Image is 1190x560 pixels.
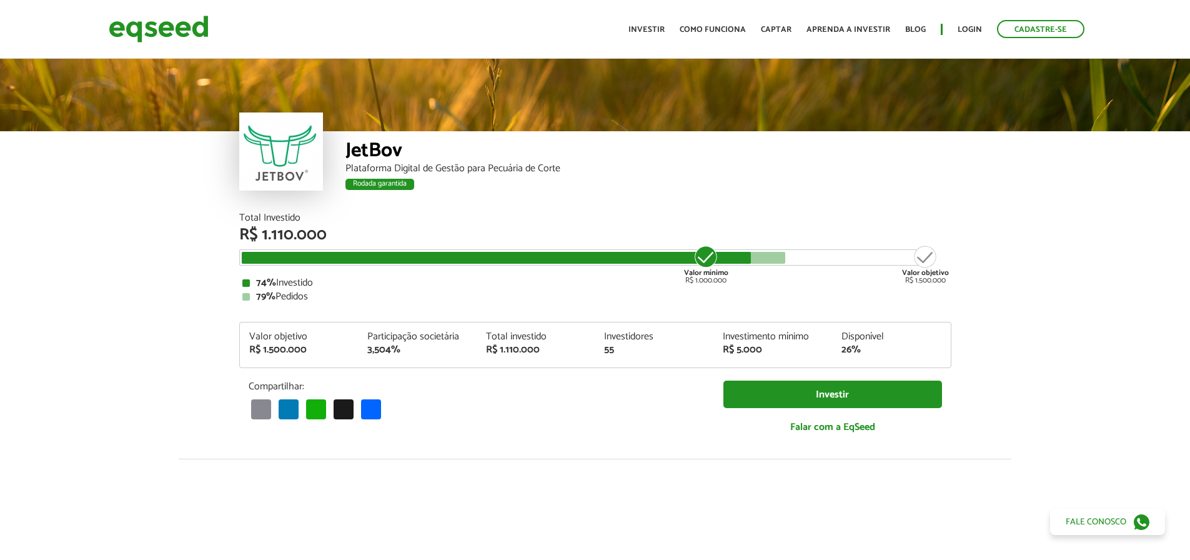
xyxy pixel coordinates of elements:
a: Como funciona [680,26,746,34]
div: R$ 1.110.000 [486,345,586,355]
strong: Valor mínimo [684,267,728,279]
div: R$ 1.500.000 [249,345,349,355]
a: LinkedIn [276,399,301,419]
div: Participação societária [367,332,467,342]
a: Captar [761,26,791,34]
div: JetBov [345,141,951,164]
div: Investido [242,278,948,288]
div: R$ 1.500.000 [902,244,949,284]
a: Investir [723,381,942,409]
a: X [331,399,356,419]
strong: Valor objetivo [902,267,949,279]
div: R$ 5.000 [723,345,823,355]
a: Email [249,399,274,419]
div: Investimento mínimo [723,332,823,342]
div: Pedidos [242,292,948,302]
div: 26% [841,345,941,355]
a: Falar com a EqSeed [723,414,942,440]
a: Aprenda a investir [806,26,890,34]
a: Investir [628,26,665,34]
div: Investidores [604,332,704,342]
a: Cadastre-se [997,20,1084,38]
div: Total Investido [239,213,951,223]
div: Valor objetivo [249,332,349,342]
div: 55 [604,345,704,355]
div: 3,504% [367,345,467,355]
p: Compartilhar: [249,381,705,392]
img: EqSeed [109,12,209,46]
a: Login [958,26,982,34]
strong: 79% [256,288,275,305]
div: R$ 1.110.000 [239,227,951,243]
a: Fale conosco [1050,509,1165,535]
div: R$ 1.000.000 [683,244,730,284]
div: Plataforma Digital de Gestão para Pecuária de Corte [345,164,951,174]
div: Total investido [486,332,586,342]
a: Share [359,399,384,419]
div: Disponível [841,332,941,342]
a: Blog [905,26,926,34]
a: WhatsApp [304,399,329,419]
strong: 74% [256,274,276,291]
div: Rodada garantida [345,179,414,190]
